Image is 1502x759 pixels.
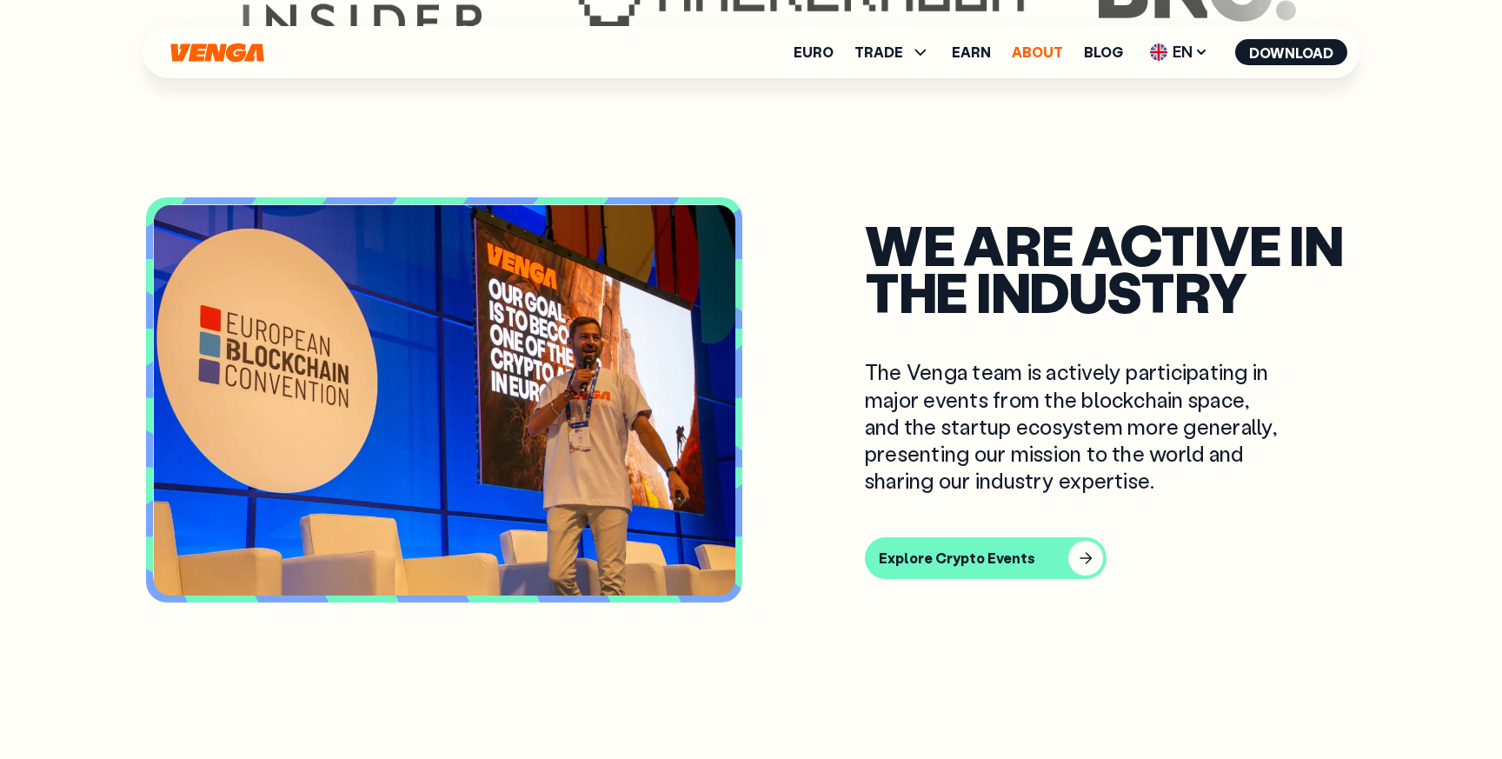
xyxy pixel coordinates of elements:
svg: Home [169,43,266,63]
a: Blog [1084,45,1123,59]
button: Explore Crypto Events [865,537,1107,579]
span: TRADE [854,42,931,63]
span: TRADE [854,45,903,59]
a: Earn [952,45,991,59]
span: EN [1144,38,1214,66]
h2: We are active in the industry [865,221,1356,316]
img: flag-uk [1150,43,1167,61]
p: The Venga team is actively participating in major events from the blockchain space, and the start... [865,358,1289,494]
img: we are active [153,204,735,596]
button: Download [1235,39,1347,65]
a: About [1012,45,1063,59]
div: Explore Crypto Events [879,549,1035,567]
a: Euro [794,45,834,59]
a: Explore Crypto Events [865,537,1356,579]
